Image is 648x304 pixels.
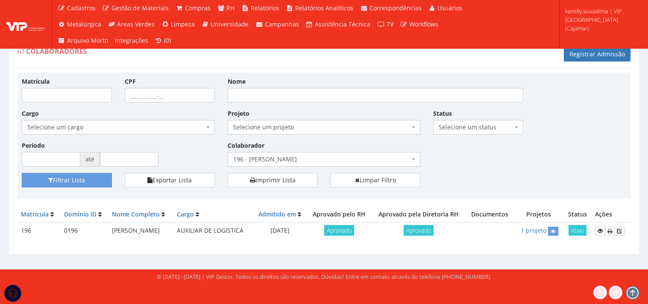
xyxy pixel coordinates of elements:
[228,152,421,167] span: 196 - PAOLA CRISTINA SILVA DOS SANTOS
[21,210,49,218] a: Matrícula
[233,123,410,132] span: Selecione um projeto
[433,109,452,118] label: Status
[228,141,264,150] label: Colaborador
[80,152,100,167] span: até
[171,20,195,28] span: Limpeza
[22,173,112,187] button: Filtrar Lista
[228,109,249,118] label: Projeto
[22,77,50,86] label: Matrícula
[513,207,564,222] th: Projetos
[22,120,215,134] span: Selecione um cargo
[315,20,370,28] span: Assistência Técnica
[164,36,171,44] span: (0)
[125,173,215,187] button: Exportar Lista
[437,4,463,12] span: Usuários
[592,207,630,222] th: Ações
[54,16,105,32] a: Metalúrgica
[565,7,637,32] span: kamilly.souzalima | VIP [GEOGRAPHIC_DATA] (Cajamar)
[330,173,420,187] a: Limpar Filtro
[409,20,438,28] span: Workflows
[253,222,307,239] td: [DATE]
[177,210,194,218] a: Cargo
[371,207,466,222] th: Aprovado pela Diretoria RH
[125,77,136,86] label: CPF
[158,16,198,32] a: Limpeza
[295,4,353,12] span: Relatórios Analíticos
[211,20,249,28] span: Universidade
[397,16,442,32] a: Workflows
[111,32,152,49] a: Integrações
[302,16,374,32] a: Assistência Técnica
[27,123,204,132] span: Selecione um cargo
[324,225,354,236] span: Aprovado
[115,36,148,44] span: Integrações
[108,222,173,239] td: [PERSON_NAME]
[521,226,546,234] a: 1 projeto
[18,222,61,239] td: 196
[6,18,45,31] img: logo
[198,16,252,32] a: Universidade
[404,225,434,236] span: Aprovado
[439,123,513,132] span: Selecione um status
[125,88,215,102] input: ___.___.___-__
[185,4,211,12] span: Compras
[112,210,160,218] a: Nome Completo
[26,47,87,56] span: Colaboradores
[307,207,372,222] th: Aprovado pelo RH
[258,210,296,218] a: Admitido em
[564,47,630,61] a: Registrar Admissão
[228,77,246,86] label: Nome
[111,4,169,12] span: Gestão de Materiais
[54,32,111,49] a: Arquivo Morto
[173,222,253,239] td: AUXILIAR DE LOGISTICA
[466,207,513,222] th: Documentos
[374,16,397,32] a: TV
[152,32,175,49] a: (0)
[228,173,318,187] a: Imprimir Lista
[64,210,97,218] a: Domínio ID
[564,207,592,222] th: Status
[22,141,45,150] label: Período
[226,4,235,12] span: RH
[387,20,393,28] span: TV
[252,16,302,32] a: Campanhas
[67,4,96,12] span: Cadastros
[233,155,410,164] span: 196 - PAOLA CRISTINA SILVA DOS SANTOS
[251,4,279,12] span: Relatórios
[22,109,39,118] label: Cargo
[228,120,421,134] span: Selecione um projeto
[569,225,586,236] span: Ativo
[117,20,155,28] span: Áreas Verdes
[67,20,101,28] span: Metalúrgica
[157,273,491,281] div: © [DATE] - [DATE] | VIP Gestor. Todos os direitos são reservados. Dúvidas? Entre em contato atrav...
[369,4,422,12] span: Correspondências
[61,222,109,239] td: 0196
[67,36,108,44] span: Arquivo Morto
[265,20,299,28] span: Campanhas
[105,16,158,32] a: Áreas Verdes
[433,120,523,134] span: Selecione um status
